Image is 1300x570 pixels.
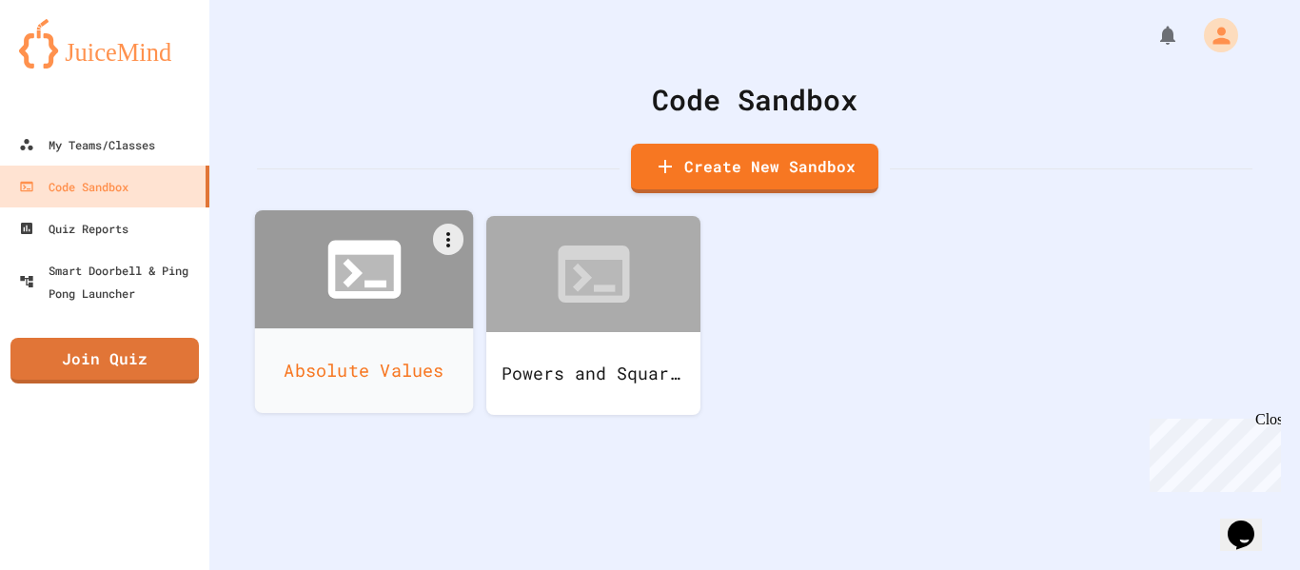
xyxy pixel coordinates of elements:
iframe: chat widget [1220,494,1281,551]
div: Absolute Values [255,328,474,413]
a: Join Quiz [10,338,199,383]
div: My Account [1184,13,1243,57]
img: logo-orange.svg [19,19,190,69]
div: Smart Doorbell & Ping Pong Launcher [19,259,202,305]
a: Create New Sandbox [631,144,878,193]
div: Chat with us now!Close [8,8,131,121]
div: Code Sandbox [257,78,1252,121]
div: Quiz Reports [19,217,128,240]
a: Absolute Values [255,210,474,413]
div: Powers and Square Roots [486,332,700,415]
div: Code Sandbox [19,175,128,198]
div: My Notifications [1121,19,1184,51]
div: My Teams/Classes [19,133,155,156]
a: Powers and Square Roots [486,216,700,415]
iframe: chat widget [1142,411,1281,492]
